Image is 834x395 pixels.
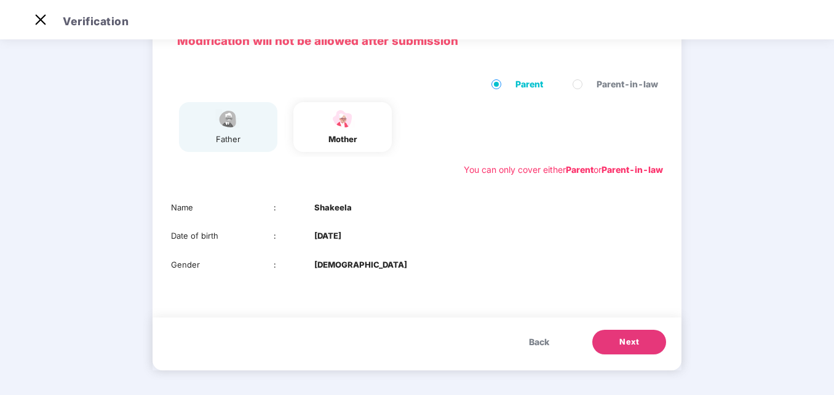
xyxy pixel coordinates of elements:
[592,330,666,354] button: Next
[327,133,358,146] div: mother
[274,229,315,242] div: :
[314,258,407,271] b: [DEMOGRAPHIC_DATA]
[274,201,315,214] div: :
[177,32,657,50] p: Modification will not be allowed after submission
[171,258,274,271] div: Gender
[592,78,663,91] span: Parent-in-law
[213,133,244,146] div: father
[619,336,639,348] span: Next
[171,201,274,214] div: Name
[213,108,244,130] img: svg+xml;base64,PHN2ZyBpZD0iRmF0aGVyX2ljb24iIHhtbG5zPSJodHRwOi8vd3d3LnczLm9yZy8yMDAwL3N2ZyIgeG1sbn...
[510,78,548,91] span: Parent
[602,164,663,175] b: Parent-in-law
[171,229,274,242] div: Date of birth
[274,258,315,271] div: :
[566,164,594,175] b: Parent
[517,330,562,354] button: Back
[314,229,341,242] b: [DATE]
[529,335,549,349] span: Back
[327,108,358,130] img: svg+xml;base64,PHN2ZyB4bWxucz0iaHR0cDovL3d3dy53My5vcmcvMjAwMC9zdmciIHdpZHRoPSI1NCIgaGVpZ2h0PSIzOC...
[464,163,663,177] div: You can only cover either or
[314,201,352,214] b: Shakeela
